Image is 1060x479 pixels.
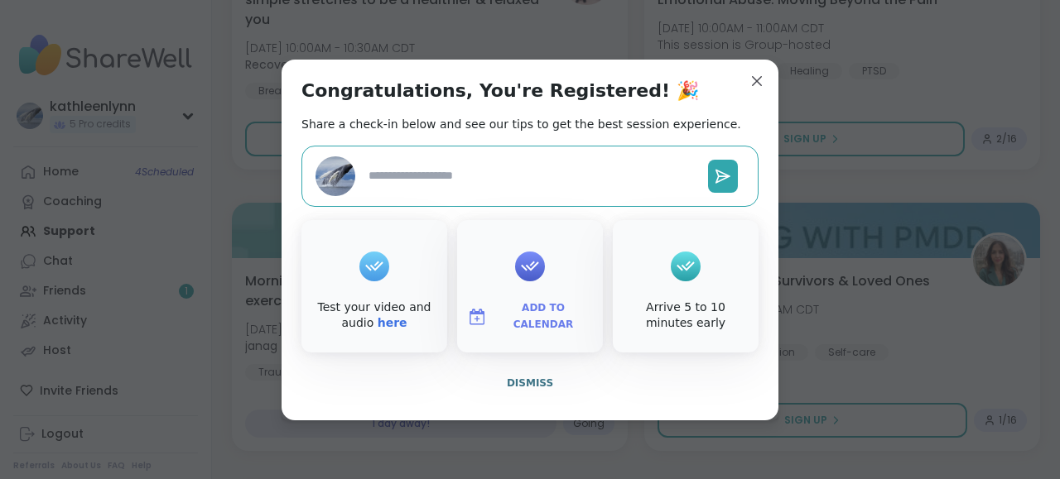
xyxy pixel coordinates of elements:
h1: Congratulations, You're Registered! 🎉 [301,79,699,103]
span: Dismiss [507,377,553,389]
span: Add to Calendar [494,300,593,333]
a: here [378,316,407,329]
h2: Share a check-in below and see our tips to get the best session experience. [301,116,741,132]
div: Arrive 5 to 10 minutes early [616,299,755,332]
img: ShareWell Logomark [467,307,487,327]
img: kathleenlynn [316,156,355,196]
button: Dismiss [301,366,759,400]
button: Add to Calendar [460,299,600,334]
div: Test your video and audio [305,299,444,332]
